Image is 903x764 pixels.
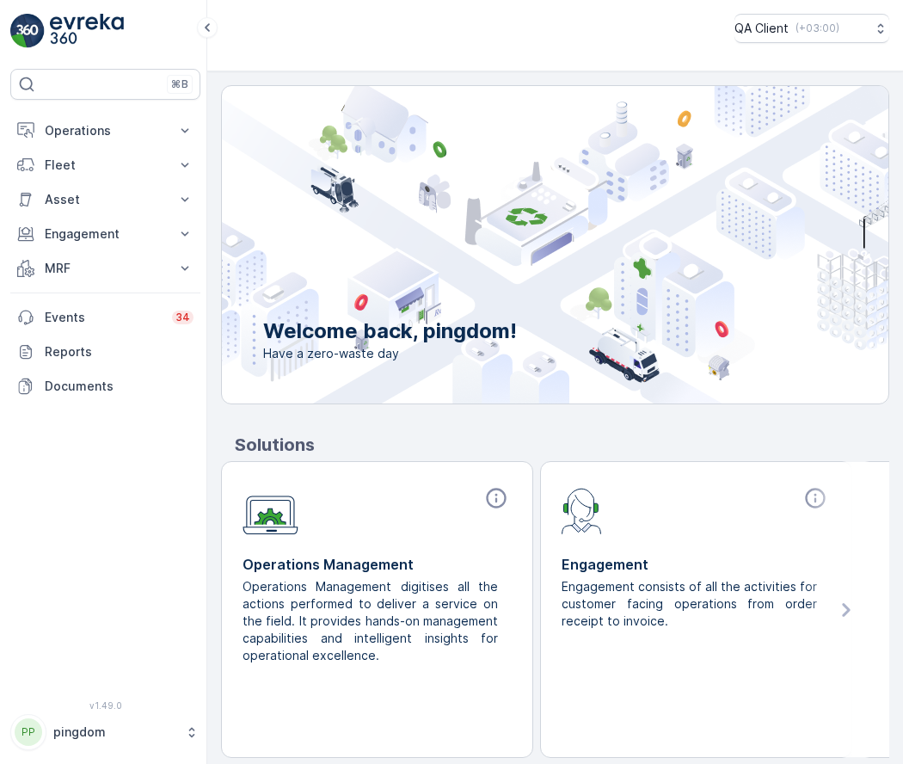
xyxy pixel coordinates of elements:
[10,251,200,286] button: MRF
[175,311,190,324] p: 34
[53,724,176,741] p: pingdom
[45,260,166,277] p: MRF
[10,217,200,251] button: Engagement
[243,486,298,535] img: module-icon
[45,309,162,326] p: Events
[10,182,200,217] button: Asset
[235,432,889,458] p: Solutions
[10,335,200,369] a: Reports
[144,86,888,404] img: city illustration
[10,300,200,335] a: Events34
[10,700,200,711] span: v 1.49.0
[45,157,166,174] p: Fleet
[15,718,42,746] div: PP
[45,225,166,243] p: Engagement
[562,578,817,630] p: Engagement consists of all the activities for customer facing operations from order receipt to in...
[45,122,166,139] p: Operations
[10,114,200,148] button: Operations
[734,20,789,37] p: QA Client
[10,14,45,48] img: logo
[45,378,193,395] p: Documents
[263,345,517,362] span: Have a zero-waste day
[562,486,602,534] img: module-icon
[10,148,200,182] button: Fleet
[45,191,166,208] p: Asset
[50,14,124,48] img: logo_light-DOdMpM7g.png
[10,714,200,750] button: PPpingdom
[243,578,498,664] p: Operations Management digitises all the actions performed to deliver a service on the field. It p...
[45,343,193,360] p: Reports
[562,554,831,575] p: Engagement
[734,14,889,43] button: QA Client(+03:00)
[795,22,839,35] p: ( +03:00 )
[171,77,188,91] p: ⌘B
[263,317,517,345] p: Welcome back, pingdom!
[10,369,200,404] a: Documents
[243,554,512,575] p: Operations Management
